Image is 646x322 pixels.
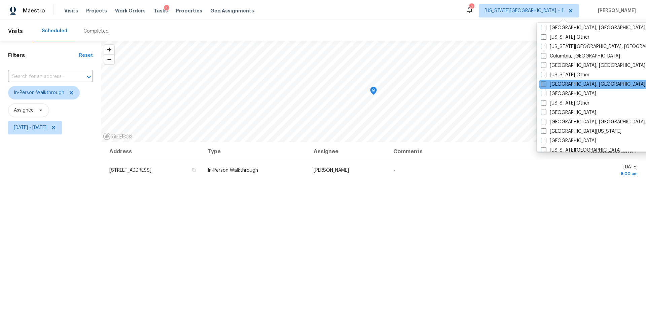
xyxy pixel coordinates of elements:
th: Comments [388,142,547,161]
span: Maestro [23,7,45,14]
label: Columbia, [GEOGRAPHIC_DATA] [541,53,620,59]
div: Completed [83,28,109,35]
span: In-Person Walkthrough [14,89,64,96]
div: 21 [469,4,474,11]
span: [PERSON_NAME] [314,168,349,173]
span: Tasks [154,8,168,13]
label: [US_STATE] Other [541,34,589,41]
span: [PERSON_NAME] [595,7,636,14]
div: 1 [164,5,169,12]
span: [STREET_ADDRESS] [109,168,151,173]
label: [GEOGRAPHIC_DATA], [GEOGRAPHIC_DATA] [541,119,645,125]
span: [DATE] [552,165,638,177]
label: [US_STATE] Other [541,72,589,78]
div: Reset [79,52,93,59]
label: [GEOGRAPHIC_DATA], [GEOGRAPHIC_DATA] [541,62,645,69]
th: Scheduled Date ↑ [546,142,638,161]
label: [US_STATE] Other [541,100,589,107]
th: Assignee [308,142,388,161]
span: Properties [176,7,202,14]
label: [GEOGRAPHIC_DATA] [541,137,596,144]
span: Work Orders [115,7,146,14]
span: In-Person Walkthrough [208,168,258,173]
label: [GEOGRAPHIC_DATA], [GEOGRAPHIC_DATA] [541,25,645,31]
label: [GEOGRAPHIC_DATA] [541,90,596,97]
th: Address [109,142,202,161]
span: Assignee [14,107,34,114]
span: Geo Assignments [210,7,254,14]
canvas: Map [101,41,646,142]
label: [GEOGRAPHIC_DATA] [541,109,596,116]
span: - [393,168,395,173]
div: 8:00 am [552,170,638,177]
label: [GEOGRAPHIC_DATA], [GEOGRAPHIC_DATA] [541,81,645,88]
span: Zoom out [104,55,114,64]
div: Scheduled [42,28,67,34]
button: Open [84,72,94,82]
button: Zoom in [104,45,114,54]
span: Visits [8,24,23,39]
button: Zoom out [104,54,114,64]
span: Visits [64,7,78,14]
span: [US_STATE][GEOGRAPHIC_DATA] + 1 [485,7,564,14]
span: [DATE] - [DATE] [14,124,46,131]
input: Search for an address... [8,72,74,82]
a: Mapbox homepage [103,132,133,140]
span: Projects [86,7,107,14]
div: Map marker [370,87,377,97]
button: Copy Address [191,167,197,173]
th: Type [202,142,308,161]
label: [US_STATE][GEOGRAPHIC_DATA] [541,147,621,154]
label: [GEOGRAPHIC_DATA][US_STATE] [541,128,621,135]
h1: Filters [8,52,79,59]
